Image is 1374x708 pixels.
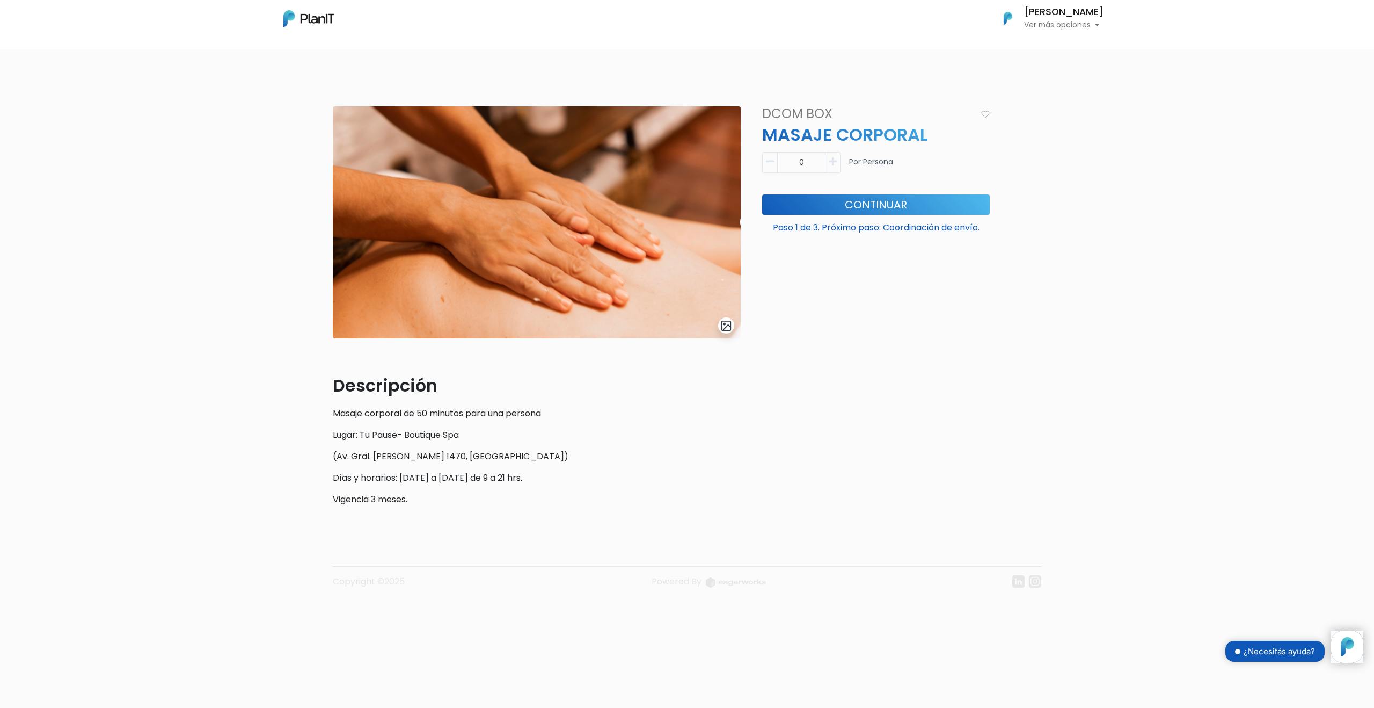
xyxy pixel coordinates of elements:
p: Descripción [333,373,741,399]
p: Días y horarios: [DATE] a [DATE] de 9 a 21 hrs. [333,472,741,485]
p: Lugar: Tu Pause- Boutique Spa [333,429,741,442]
img: linkedin-cc7d2dbb1a16aff8e18f147ffe980d30ddd5d9e01409788280e63c91fc390ff4.svg [1012,575,1025,588]
img: logo_eagerworks-044938b0bf012b96b195e05891a56339191180c2d98ce7df62ca656130a436fa.svg [706,577,766,588]
p: Ver más opciones [1024,21,1103,29]
p: Vigencia 3 meses. [333,493,741,506]
span: translation missing: es.layouts.footer.powered_by [652,575,701,588]
button: Continuar [762,194,990,215]
iframe: trengo-widget-status [1170,631,1331,674]
img: PlanIt Logo [283,10,334,27]
img: heart_icon [981,111,990,118]
h4: Dcom Box [756,106,976,122]
p: Por Persona [849,156,893,177]
img: instagram-7ba2a2629254302ec2a9470e65da5de918c9f3c9a63008f8abed3140a32961bf.svg [1029,575,1041,588]
p: Paso 1 de 3. Próximo paso: Coordinación de envío. [762,217,990,234]
p: (Av. Gral. [PERSON_NAME] 1470, [GEOGRAPHIC_DATA]) [333,450,741,463]
img: gallery-light [720,320,733,332]
p: Copyright ©2025 [333,575,405,596]
p: Masaje corporal de 50 minutos para una persona [333,407,741,420]
h6: [PERSON_NAME] [1024,8,1103,17]
iframe: trengo-widget-launcher [1331,631,1363,663]
img: PlanIt Logo [996,6,1020,30]
p: MASAJE CORPORAL [756,122,996,148]
button: PlanIt Logo [PERSON_NAME] Ver más opciones [990,4,1103,32]
a: Powered By [652,575,766,596]
img: EEBA820B-9A13-4920-8781-964E5B39F6D7.jpeg [333,106,741,338]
